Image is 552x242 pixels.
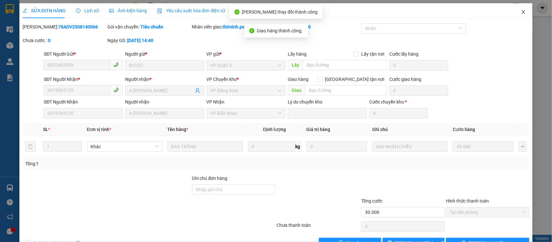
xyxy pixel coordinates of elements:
[372,141,448,152] input: Ghi Chú
[369,98,428,105] div: Cước chuyển kho
[223,24,256,29] b: thiminh.petrobp
[257,28,303,33] span: Giao hàng thành công.
[323,76,387,83] span: [GEOGRAPHIC_DATA] tận nơi
[276,222,361,233] div: Chưa thanh toán
[125,50,204,58] div: Người gửi
[390,60,448,71] input: Cước lấy hàng
[288,98,367,105] div: Lý do chuyển kho
[76,8,99,13] span: Lịch sử
[107,23,191,30] div: Gói vận chuyển:
[25,160,213,167] div: Tổng: 1
[43,127,48,132] span: SL
[114,62,119,67] span: phone
[234,9,240,15] span: check-circle
[48,38,50,43] b: 0
[303,60,387,70] input: Dọc đường
[107,37,191,44] div: Ngày GD:
[207,98,286,105] div: VP Nhận
[453,127,475,132] span: Cước hàng
[76,8,81,13] span: clock-circle
[157,8,225,13] span: Yêu cầu xuất hóa đơn điện tử
[519,141,527,152] button: plus
[288,85,305,95] span: Giao
[390,51,419,57] label: Cước lấy hàng
[58,24,98,29] b: 78ADV2508140066
[125,98,204,105] div: Người nhận
[192,184,276,195] input: Ghi chú đơn hàng
[370,123,450,136] th: Ghi chú
[211,60,282,70] span: VP Quận 5
[127,38,153,43] b: [DATE] 14:40
[157,8,162,14] img: icon
[91,142,158,151] span: Khác
[211,108,282,118] span: VP Đắk Nhau
[211,86,282,95] span: VP Đồng Xoài
[168,127,189,132] span: Tên hàng
[140,24,163,29] b: Tiêu chuẩn
[44,76,123,83] div: SĐT Người Nhận
[361,198,383,203] span: Tổng cước
[23,8,27,13] span: edit
[192,176,228,181] label: Ghi chú đơn hàng
[44,50,123,58] div: SĐT Người Gửi
[242,9,318,15] span: [PERSON_NAME] thay đổi thành công
[450,207,525,217] span: Tại văn phòng
[288,77,308,82] span: Giao hàng
[453,141,514,152] input: 0
[521,9,526,15] span: close
[276,23,360,30] div: Cước rồi :
[390,77,422,82] label: Cước giao hàng
[288,60,303,70] span: Lấy
[207,50,286,58] div: VP gửi
[25,141,36,152] button: delete
[3,46,45,53] li: VP VP Đắk Nhau
[295,141,301,152] span: kg
[87,127,111,132] span: Đơn vị tính
[446,198,489,203] label: Hình thức thanh toán
[109,8,147,13] span: Ảnh kiện hàng
[44,98,123,105] div: SĐT Người Nhận
[263,127,286,132] span: Định lượng
[514,3,533,21] button: Close
[23,8,66,13] span: SỬA ĐƠN HÀNG
[125,76,204,83] div: Người nhận
[249,28,254,33] span: check-circle
[168,141,243,152] input: VD: Bàn, Ghế
[307,141,367,152] input: 0
[359,50,387,58] span: Lấy tận nơi
[23,23,106,30] div: [PERSON_NAME]:
[307,127,330,132] span: Giá trị hàng
[207,77,237,82] span: VP Chuyển kho
[109,8,114,13] span: picture
[192,23,276,30] div: Nhân viên giao:
[114,87,119,93] span: phone
[45,46,86,53] li: VP VP Đồng Xoài
[23,37,106,44] div: Chưa cước :
[195,88,200,93] span: user-add
[305,85,387,95] input: Dọc đường
[288,51,307,57] span: Lấy hàng
[390,85,448,96] input: Cước giao hàng
[3,3,94,38] li: [PERSON_NAME][GEOGRAPHIC_DATA]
